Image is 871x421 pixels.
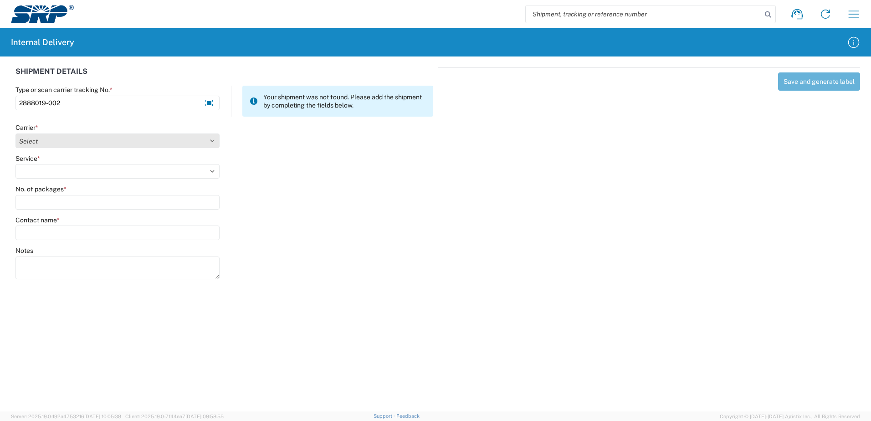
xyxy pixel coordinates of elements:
img: srp [11,5,74,23]
span: Your shipment was not found. Please add the shipment by completing the fields below. [263,93,426,109]
div: SHIPMENT DETAILS [15,67,433,86]
label: Service [15,154,40,163]
span: [DATE] 10:05:38 [84,414,121,419]
a: Feedback [396,413,420,419]
label: Notes [15,246,33,255]
label: Type or scan carrier tracking No. [15,86,113,94]
span: Copyright © [DATE]-[DATE] Agistix Inc., All Rights Reserved [720,412,860,421]
label: Contact name [15,216,60,224]
span: Client: 2025.19.0-7f44ea7 [125,414,224,419]
a: Support [374,413,396,419]
h2: Internal Delivery [11,37,74,48]
span: [DATE] 09:58:55 [185,414,224,419]
label: No. of packages [15,185,67,193]
label: Carrier [15,123,38,132]
span: Server: 2025.19.0-192a4753216 [11,414,121,419]
input: Shipment, tracking or reference number [526,5,762,23]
